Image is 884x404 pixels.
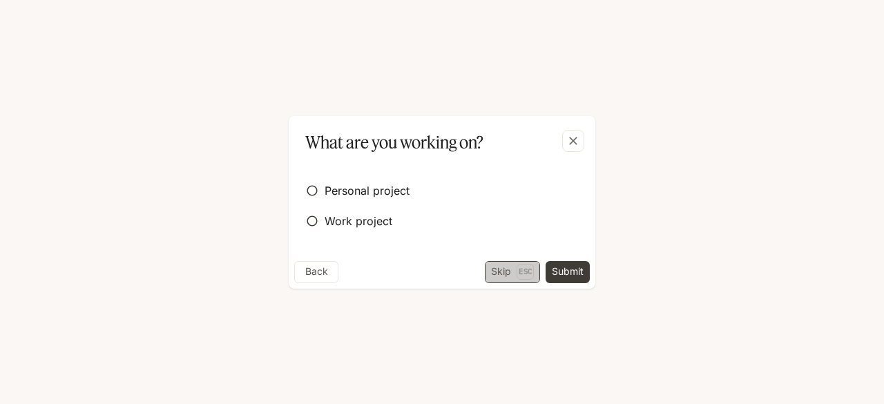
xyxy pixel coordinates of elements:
[517,264,534,279] p: Esc
[325,182,410,199] span: Personal project
[325,213,392,229] span: Work project
[546,261,590,283] button: Submit
[294,261,338,283] button: Back
[305,130,483,155] p: What are you working on?
[485,261,540,283] button: SkipEsc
